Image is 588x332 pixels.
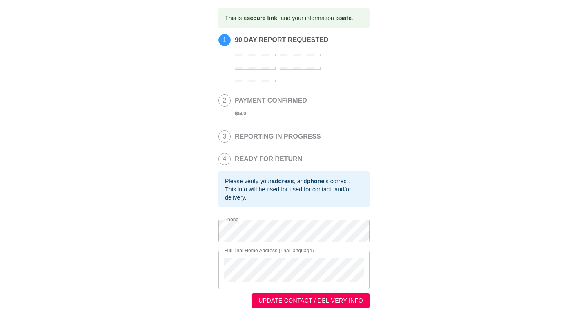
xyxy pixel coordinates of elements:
div: Please verify your , and is correct. [225,177,363,185]
h2: READY FOR RETURN [235,155,302,163]
b: phone [307,178,325,184]
span: 4 [219,153,230,165]
b: safe [340,15,352,21]
b: secure link [247,15,277,21]
h2: PAYMENT CONFIRMED [235,97,307,104]
span: UPDATE CONTACT / DELIVERY INFO [258,296,363,306]
h2: REPORTING IN PROGRESS [235,133,321,140]
span: 1 [219,34,230,46]
div: This is a , and your information is . [225,11,353,25]
span: 2 [219,95,230,106]
h2: 90 DAY REPORT REQUESTED [235,36,365,44]
b: address [272,178,294,184]
span: 3 [219,131,230,142]
button: UPDATE CONTACT / DELIVERY INFO [252,293,370,308]
div: This info will be used for used for contact, and/or delivery. [225,185,363,202]
b: ฿ 500 [235,111,246,117]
